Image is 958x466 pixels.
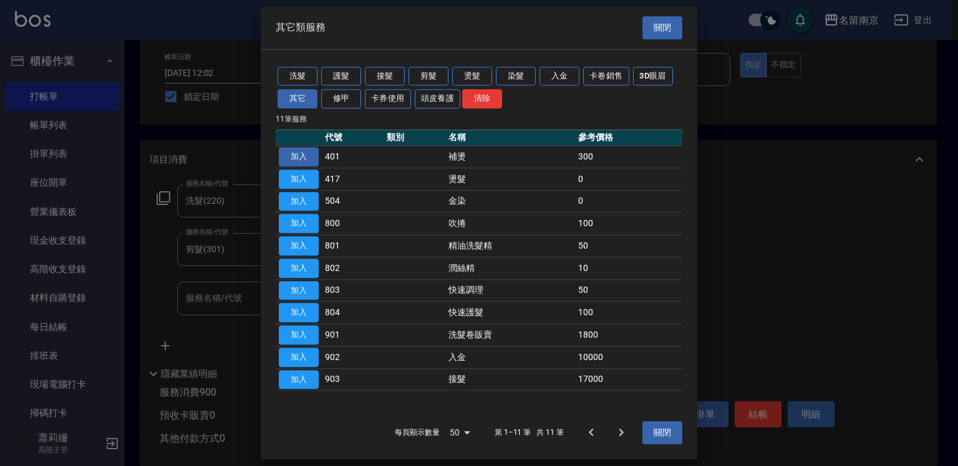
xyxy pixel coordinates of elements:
[445,130,575,146] th: 名稱
[279,169,319,189] button: 加入
[322,190,384,212] td: 504
[445,324,575,346] td: 洗髮卷販賣
[575,302,682,324] td: 100
[539,67,579,86] button: 入金
[279,281,319,300] button: 加入
[395,427,440,439] p: 每頁顯示數量
[462,90,502,109] button: 清除
[575,279,682,302] td: 50
[445,346,575,369] td: 入金
[279,259,319,278] button: 加入
[384,130,445,146] th: 類別
[409,67,448,86] button: 剪髮
[322,130,384,146] th: 代號
[322,324,384,346] td: 901
[445,212,575,235] td: 吹捲
[633,67,673,86] button: 3D眼眉
[279,370,319,389] button: 加入
[445,368,575,391] td: 接髮
[445,168,575,191] td: 燙髮
[278,90,317,109] button: 其它
[279,236,319,255] button: 加入
[445,235,575,257] td: 精油洗髮精
[415,90,461,109] button: 頭皮養護
[575,212,682,235] td: 100
[279,147,319,166] button: 加入
[279,325,319,345] button: 加入
[322,168,384,191] td: 417
[575,190,682,212] td: 0
[575,235,682,257] td: 50
[279,303,319,323] button: 加入
[276,113,682,125] p: 11 筆服務
[279,348,319,367] button: 加入
[575,368,682,391] td: 17000
[322,346,384,369] td: 902
[365,90,411,109] button: 卡券使用
[575,257,682,280] td: 10
[322,235,384,257] td: 801
[278,67,317,86] button: 洗髮
[642,16,682,39] button: 關閉
[445,146,575,168] td: 補燙
[322,368,384,391] td: 903
[365,67,405,86] button: 接髮
[279,192,319,211] button: 加入
[575,168,682,191] td: 0
[321,67,361,86] button: 護髮
[445,416,475,450] div: 50
[322,212,384,235] td: 800
[445,279,575,302] td: 快速調理
[496,67,536,86] button: 染髮
[575,346,682,369] td: 10000
[642,421,682,444] button: 關閉
[452,67,492,86] button: 燙髮
[322,146,384,168] td: 401
[321,90,361,109] button: 修甲
[279,214,319,234] button: 加入
[445,302,575,324] td: 快速護髮
[583,67,629,86] button: 卡卷銷售
[322,257,384,280] td: 802
[445,190,575,212] td: 金染
[322,279,384,302] td: 803
[575,324,682,346] td: 1800
[276,22,326,34] span: 其它類服務
[575,130,682,146] th: 參考價格
[495,427,564,439] p: 第 1–11 筆 共 11 筆
[322,302,384,324] td: 804
[445,257,575,280] td: 潤絲精
[575,146,682,168] td: 300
